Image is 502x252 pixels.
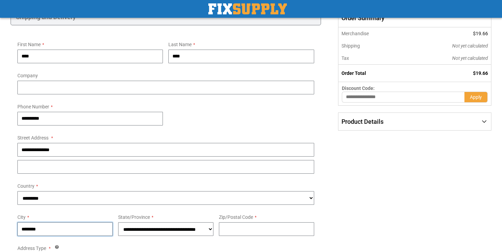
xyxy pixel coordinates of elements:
[17,73,38,78] span: Company
[118,214,150,220] span: State/Province
[17,183,34,189] span: Country
[168,42,192,47] span: Last Name
[338,27,406,40] th: Merchandise
[341,43,360,49] span: Shipping
[208,3,287,14] a: store logo
[208,3,287,14] img: Fix Industrial Supply
[338,9,491,27] span: Order Summary
[17,246,46,251] span: Address Type
[17,135,48,141] span: Street Address
[17,42,41,47] span: First Name
[464,92,488,103] button: Apply
[452,55,488,61] span: Not yet calculated
[473,70,488,76] span: $19.66
[17,104,49,109] span: Phone Number
[17,214,26,220] span: City
[341,118,384,125] span: Product Details
[338,52,406,65] th: Tax
[219,214,253,220] span: Zip/Postal Code
[342,85,375,91] span: Discount Code:
[470,94,482,100] span: Apply
[341,70,366,76] strong: Order Total
[473,31,488,36] span: $19.66
[452,43,488,49] span: Not yet calculated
